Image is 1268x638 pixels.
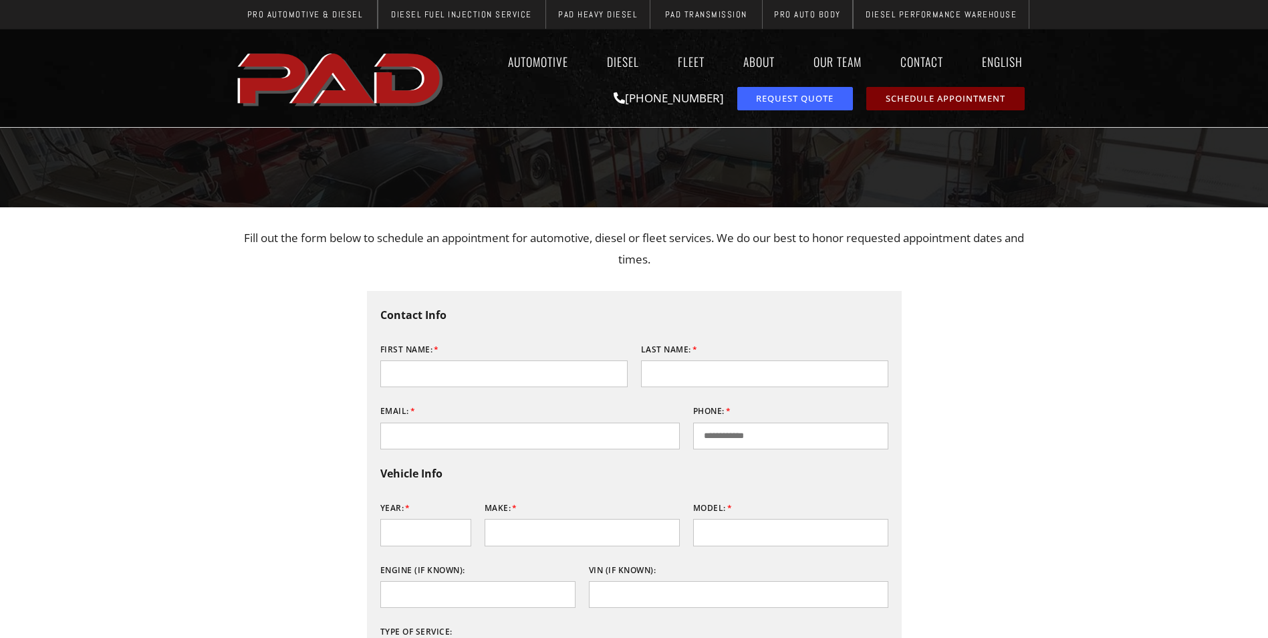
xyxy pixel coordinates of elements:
[380,466,442,481] b: Vehicle Info
[485,498,517,519] label: Make:
[886,94,1005,103] span: Schedule Appointment
[731,46,787,77] a: About
[665,46,717,77] a: Fleet
[450,46,1035,77] nav: Menu
[495,46,581,77] a: Automotive
[801,46,874,77] a: Our Team
[888,46,956,77] a: Contact
[240,227,1029,271] p: Fill out the form below to schedule an appointment for automotive, diesel or fleet services. We d...
[665,10,747,19] span: PAD Transmission
[380,339,439,360] label: First Name:
[380,560,465,581] label: Engine (if known):
[614,90,724,106] a: [PHONE_NUMBER]
[247,10,363,19] span: Pro Automotive & Diesel
[391,10,532,19] span: Diesel Fuel Injection Service
[756,94,834,103] span: Request Quote
[774,10,841,19] span: Pro Auto Body
[737,87,853,110] a: request a service or repair quote
[866,10,1017,19] span: Diesel Performance Warehouse
[380,308,447,322] b: Contact Info
[594,46,652,77] a: Diesel
[233,42,450,114] a: pro automotive and diesel home page
[380,401,416,422] label: Email:
[558,10,637,19] span: PAD Heavy Diesel
[969,46,1035,77] a: English
[589,560,656,581] label: VIN (if known):
[693,401,731,422] label: Phone:
[641,339,698,360] label: Last Name:
[693,498,733,519] label: Model:
[866,87,1025,110] a: schedule repair or service appointment
[233,42,450,114] img: The image shows the word "PAD" in bold, red, uppercase letters with a slight shadow effect.
[380,498,410,519] label: Year:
